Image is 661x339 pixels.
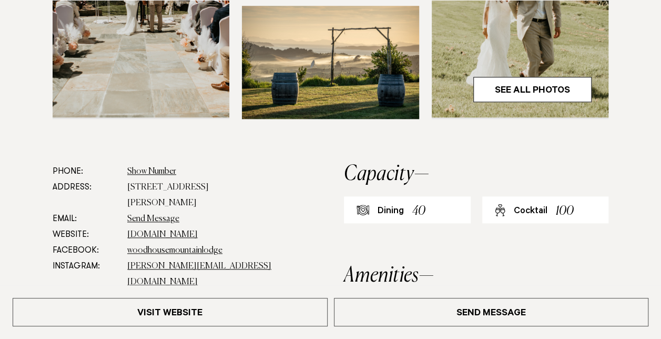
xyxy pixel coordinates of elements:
[334,298,649,326] a: Send Message
[53,211,119,227] dt: Email:
[127,180,276,211] dd: [STREET_ADDRESS][PERSON_NAME]
[53,258,119,290] dt: Instagram:
[514,205,547,218] div: Cocktail
[127,262,271,286] a: [PERSON_NAME][EMAIL_ADDRESS][DOMAIN_NAME]
[127,167,176,176] a: Show Number
[412,202,425,221] div: 40
[378,205,404,218] div: Dining
[127,231,198,239] a: [DOMAIN_NAME]
[53,164,119,180] dt: Phone:
[13,298,328,326] a: Visit Website
[53,180,119,211] dt: Address:
[127,215,179,223] a: Send Message
[556,202,574,221] div: 100
[473,77,592,102] a: See All Photos
[344,164,608,185] h2: Capacity
[127,246,222,255] a: woodhousemountainlodge
[53,243,119,258] dt: Facebook:
[344,265,608,286] h2: Amenities
[53,227,119,243] dt: Website:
